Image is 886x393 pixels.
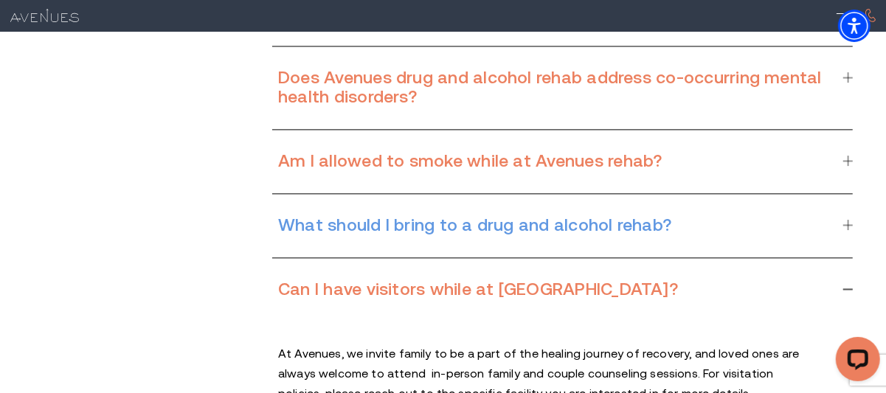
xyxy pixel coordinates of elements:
iframe: LiveChat chat widget [824,331,886,393]
h3: What should I bring to a drug and alcohol rehab? [278,216,826,235]
div: Accessibility Menu [838,10,871,42]
h3: Can I have visitors while at [GEOGRAPHIC_DATA]? [278,280,826,299]
h3: Does Avenues drug and alcohol rehab address co-occurring mental health disorders? [278,69,826,106]
h3: Am I allowed to smoke while at Avenues rehab? [278,152,826,171]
